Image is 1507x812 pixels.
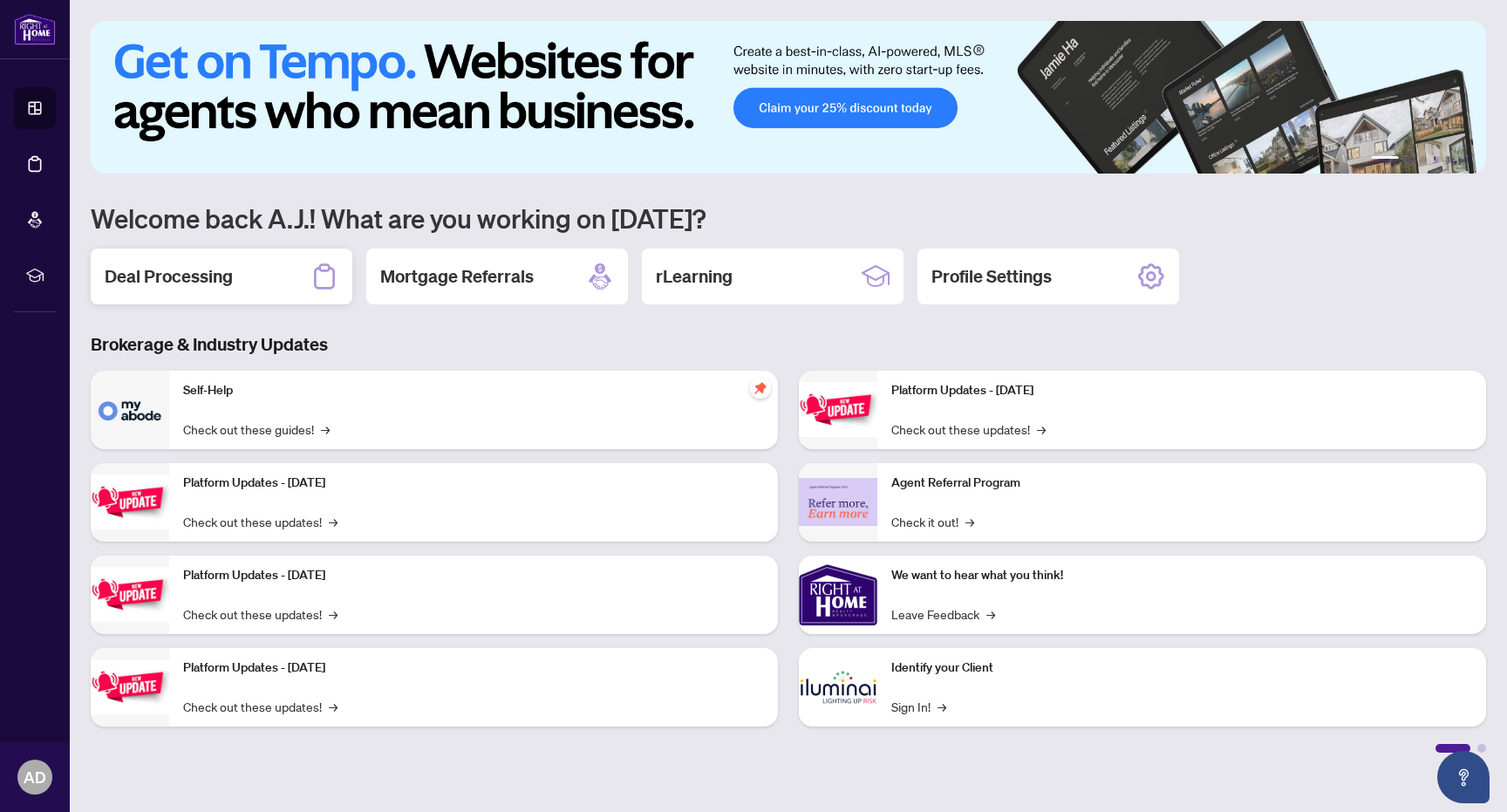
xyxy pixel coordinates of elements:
[183,420,330,439] a: Check out these guides!→
[321,420,330,439] span: →
[91,332,1486,357] h3: Brokerage & Industry Updates
[24,765,46,789] span: AD
[1462,156,1469,163] button: 6
[891,566,1472,585] p: We want to hear what you think!
[799,382,877,437] img: Platform Updates - June 23, 2025
[91,21,1486,174] img: Slide 0
[329,512,338,531] span: →
[931,264,1052,289] h2: Profile Settings
[799,648,877,727] img: Identify your Client
[656,264,733,289] h2: rLearning
[1420,156,1427,163] button: 3
[1406,156,1413,163] button: 2
[891,420,1046,439] a: Check out these updates!→
[1371,156,1399,163] button: 1
[799,478,877,526] img: Agent Referral Program
[14,13,56,45] img: logo
[329,604,338,624] span: →
[750,378,771,399] span: pushpin
[183,604,338,624] a: Check out these updates!→
[1037,420,1046,439] span: →
[891,474,1472,493] p: Agent Referral Program
[183,566,764,585] p: Platform Updates - [DATE]
[183,697,338,716] a: Check out these updates!→
[380,264,534,289] h2: Mortgage Referrals
[91,371,169,449] img: Self-Help
[1448,156,1455,163] button: 5
[891,604,995,624] a: Leave Feedback→
[965,512,974,531] span: →
[986,604,995,624] span: →
[1434,156,1441,163] button: 4
[329,697,338,716] span: →
[891,381,1472,400] p: Platform Updates - [DATE]
[91,201,1486,235] h1: Welcome back A.J.! What are you working on [DATE]?
[91,474,169,529] img: Platform Updates - September 16, 2025
[91,659,169,714] img: Platform Updates - July 8, 2025
[891,658,1472,678] p: Identify your Client
[183,474,764,493] p: Platform Updates - [DATE]
[891,512,974,531] a: Check it out!→
[891,697,946,716] a: Sign In!→
[799,556,877,634] img: We want to hear what you think!
[183,658,764,678] p: Platform Updates - [DATE]
[183,381,764,400] p: Self-Help
[105,264,233,289] h2: Deal Processing
[1437,751,1490,803] button: Open asap
[91,567,169,622] img: Platform Updates - July 21, 2025
[183,512,338,531] a: Check out these updates!→
[938,697,946,716] span: →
